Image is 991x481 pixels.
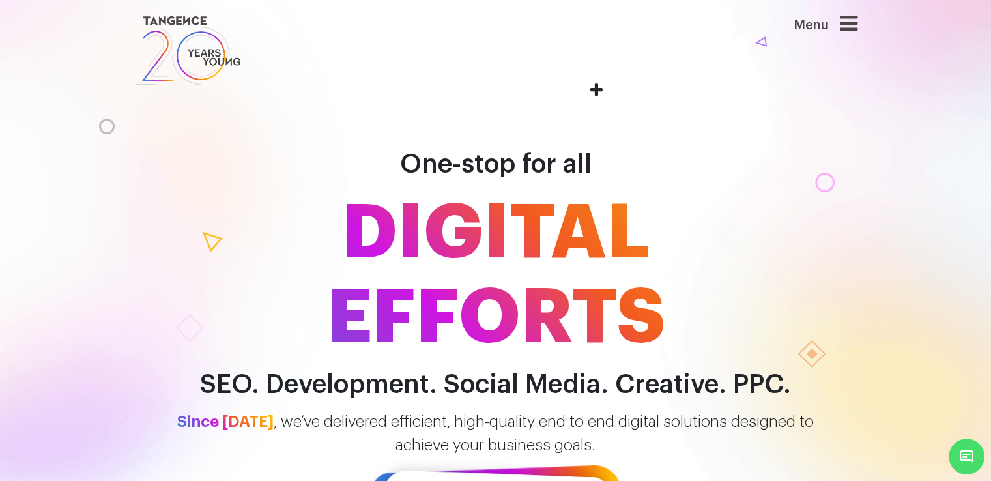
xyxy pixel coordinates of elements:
span: Chat Widget [949,439,984,474]
span: DIGITAL EFFORTS [124,191,867,360]
img: logo SVG [134,13,242,88]
span: Since [DATE] [177,414,274,430]
p: , we’ve delivered efficient, high-quality end to end digital solutions designed to achieve your b... [124,410,867,457]
span: One-stop for all [400,151,592,177]
h2: SEO. Development. Social Media. Creative. PPC. [124,370,867,400]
